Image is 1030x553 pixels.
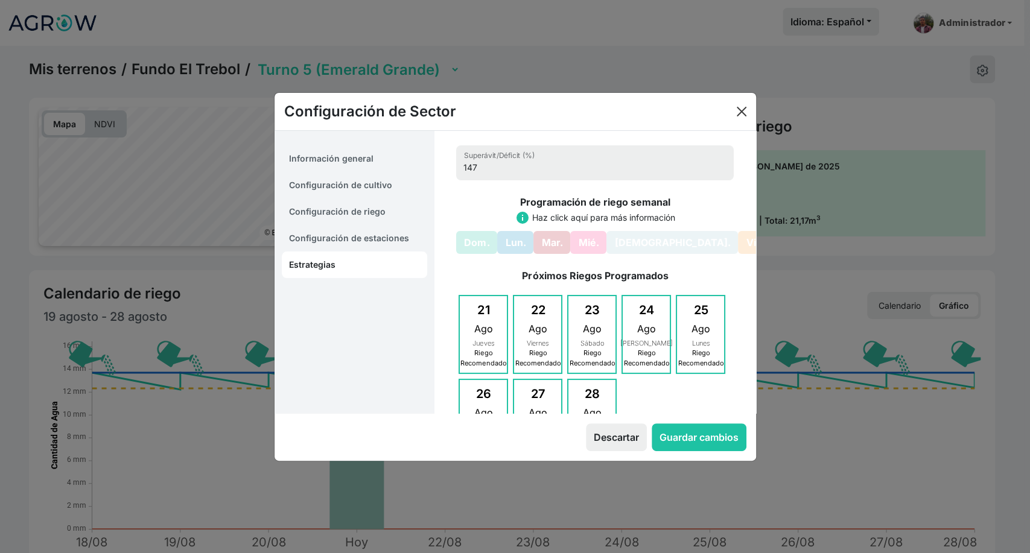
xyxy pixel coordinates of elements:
[497,231,533,254] button: Lun.
[639,301,654,319] p: 24
[282,145,428,172] a: Información general
[583,321,602,336] p: Ago
[586,423,647,451] button: Descartar
[583,405,602,420] p: Ago
[527,338,549,349] p: Viernes
[282,251,428,278] a: Estrategias
[282,225,428,251] a: Configuración de estaciones
[282,172,428,198] a: Configuración de cultivo
[515,348,561,368] p: Riego Recomendado
[474,321,493,336] p: Ago
[652,423,746,451] button: Guardar cambios
[580,338,604,349] p: Sábado
[460,348,506,368] p: Riego Recomendado
[456,145,734,180] input: Superávit/Déficit
[585,301,600,319] p: 23
[474,405,493,420] p: Ago
[637,321,656,336] p: Ago
[606,231,738,254] button: [DEMOGRAPHIC_DATA].
[620,338,673,349] p: [PERSON_NAME]
[623,348,669,368] p: Riego Recomendado
[691,321,710,336] p: Ago
[693,301,708,319] p: 25
[570,231,606,254] button: Mié.
[520,196,670,208] b: Programación de riego semanal
[477,301,489,319] p: 21
[456,231,497,254] button: Dom.
[514,209,676,226] a: Haz click aquí para más información
[282,198,428,225] a: Configuración de riego
[533,231,570,254] button: Mar.
[732,102,751,121] button: Close
[529,321,547,336] p: Ago
[515,210,530,225] span: info
[678,348,723,368] p: Riego Recomendado
[529,405,547,420] p: Ago
[738,231,772,254] button: Vie.
[691,338,710,349] p: Lunes
[569,348,615,368] p: Riego Recomendado
[530,385,545,403] p: 27
[284,103,456,121] h5: Configuración de Sector
[472,338,494,349] p: Jueves
[530,301,545,319] p: 22
[522,270,668,282] b: Próximos Riegos Programados
[585,385,600,403] p: 28
[476,385,491,403] p: 26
